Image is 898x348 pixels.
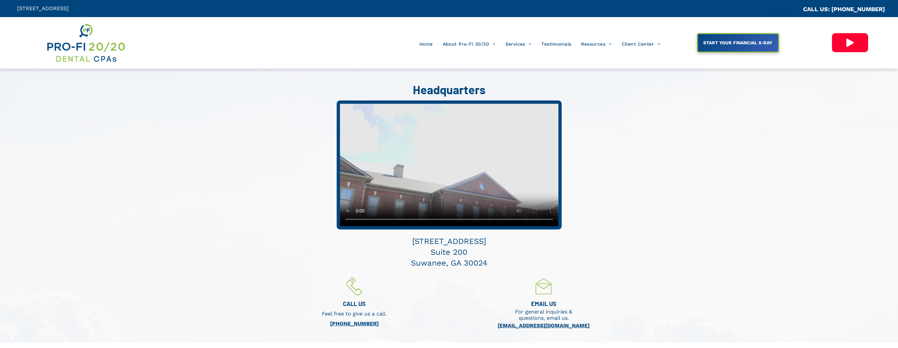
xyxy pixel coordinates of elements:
img: Get Dental CPA Consulting, Bookkeeping, & Bank Loans [46,22,125,64]
a: Client Center [617,38,665,50]
span: For general inquiries & questions, email us. [515,309,572,321]
a: [EMAIL_ADDRESS][DOMAIN_NAME] [498,322,590,329]
span: [STREET_ADDRESS] [17,5,69,11]
a: START YOUR FINANCIAL X-RAY [697,33,779,53]
a: Testimonials [536,38,576,50]
a: Services [501,38,537,50]
a: About Pro-Fi 20/20 [438,38,501,50]
font: Suwanee, GA 30024 [411,258,487,268]
span: EMAIL US [531,300,556,307]
font: Suite 200 [431,248,467,257]
a: CALL US: [PHONE_NUMBER] [803,6,885,12]
span: CALL US [343,300,366,307]
span: Headquarters [413,82,485,97]
a: Resources [576,38,617,50]
font: [STREET_ADDRESS] [412,237,486,246]
div: Feel free to give us a call. [265,309,443,319]
a: [PHONE_NUMBER] [330,320,379,327]
span: CA::CALLC [775,6,803,12]
span: START YOUR FINANCIAL X-RAY [701,37,775,49]
a: Home [415,38,438,50]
